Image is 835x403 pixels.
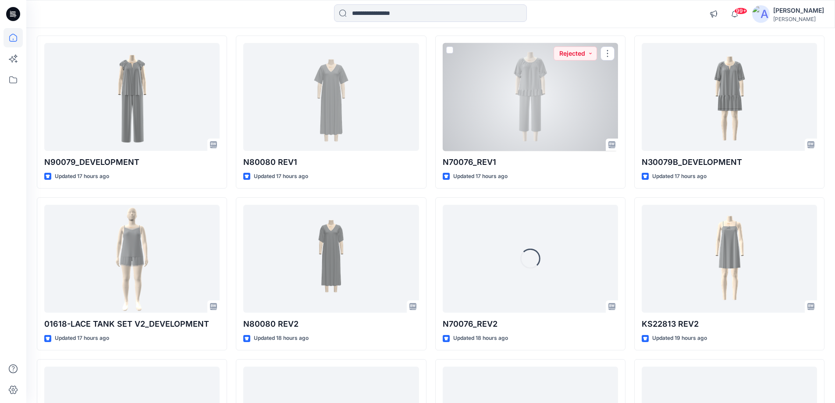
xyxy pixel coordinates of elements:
[443,318,618,330] p: N70076_REV2
[243,318,419,330] p: N80080 REV2
[443,43,618,151] a: N70076_REV1
[652,334,707,343] p: Updated 19 hours ago
[752,5,770,23] img: avatar
[642,156,817,168] p: N30079B_DEVELOPMENT
[243,156,419,168] p: N80080 REV1
[44,205,220,313] a: 01618-LACE TANK SET V2_DEVELOPMENT
[55,172,109,181] p: Updated 17 hours ago
[652,172,707,181] p: Updated 17 hours ago
[453,172,508,181] p: Updated 17 hours ago
[254,334,309,343] p: Updated 18 hours ago
[734,7,747,14] span: 99+
[44,156,220,168] p: N90079_DEVELOPMENT
[642,205,817,313] a: KS22813 REV2
[453,334,508,343] p: Updated 18 hours ago
[44,318,220,330] p: 01618-LACE TANK SET V2_DEVELOPMENT
[243,43,419,151] a: N80080 REV1
[243,205,419,313] a: N80080 REV2
[773,16,824,22] div: [PERSON_NAME]
[642,318,817,330] p: KS22813 REV2
[642,43,817,151] a: N30079B_DEVELOPMENT
[55,334,109,343] p: Updated 17 hours ago
[254,172,308,181] p: Updated 17 hours ago
[44,43,220,151] a: N90079_DEVELOPMENT
[773,5,824,16] div: [PERSON_NAME]
[443,156,618,168] p: N70076_REV1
